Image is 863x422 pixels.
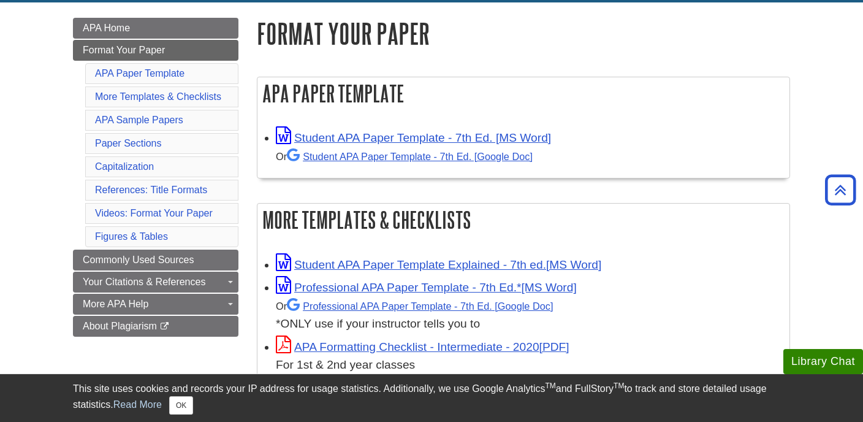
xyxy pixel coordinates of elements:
h1: Format Your Paper [257,18,790,49]
a: Capitalization [95,161,154,172]
a: Paper Sections [95,138,162,148]
a: Format Your Paper [73,40,238,61]
a: Professional APA Paper Template - 7th Ed. [287,301,553,312]
span: Commonly Used Sources [83,255,194,265]
div: This site uses cookies and records your IP address for usage statistics. Additionally, we use Goo... [73,382,790,415]
a: More APA Help [73,294,238,315]
span: About Plagiarism [83,321,157,331]
a: Figures & Tables [95,231,168,242]
span: More APA Help [83,299,148,309]
a: Back to Top [821,182,860,198]
div: *ONLY use if your instructor tells you to [276,297,783,333]
sup: TM [614,382,624,390]
a: About Plagiarism [73,316,238,337]
a: Read More [113,399,162,410]
span: Format Your Paper [83,45,165,55]
a: Videos: Format Your Paper [95,208,213,218]
div: For 1st & 2nd year classes [276,356,783,374]
h2: More Templates & Checklists [257,204,789,236]
a: APA Paper Template [95,68,184,79]
small: Or [276,151,533,162]
a: APA Home [73,18,238,39]
a: Link opens in new window [276,340,569,353]
a: Link opens in new window [276,281,577,294]
sup: TM [545,382,555,390]
a: Student APA Paper Template - 7th Ed. [Google Doc] [287,151,533,162]
button: Library Chat [783,349,863,374]
a: References: Title Formats [95,185,207,195]
a: Link opens in new window [276,131,551,144]
h2: APA Paper Template [257,77,789,110]
button: Close [169,396,193,415]
div: Guide Page Menu [73,18,238,337]
a: APA Sample Papers [95,115,183,125]
span: APA Home [83,23,130,33]
span: Your Citations & References [83,277,205,287]
a: Your Citations & References [73,272,238,293]
small: Or [276,301,553,312]
i: This link opens in a new window [159,323,170,331]
a: Commonly Used Sources [73,250,238,270]
a: Link opens in new window [276,258,601,271]
a: More Templates & Checklists [95,91,221,102]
